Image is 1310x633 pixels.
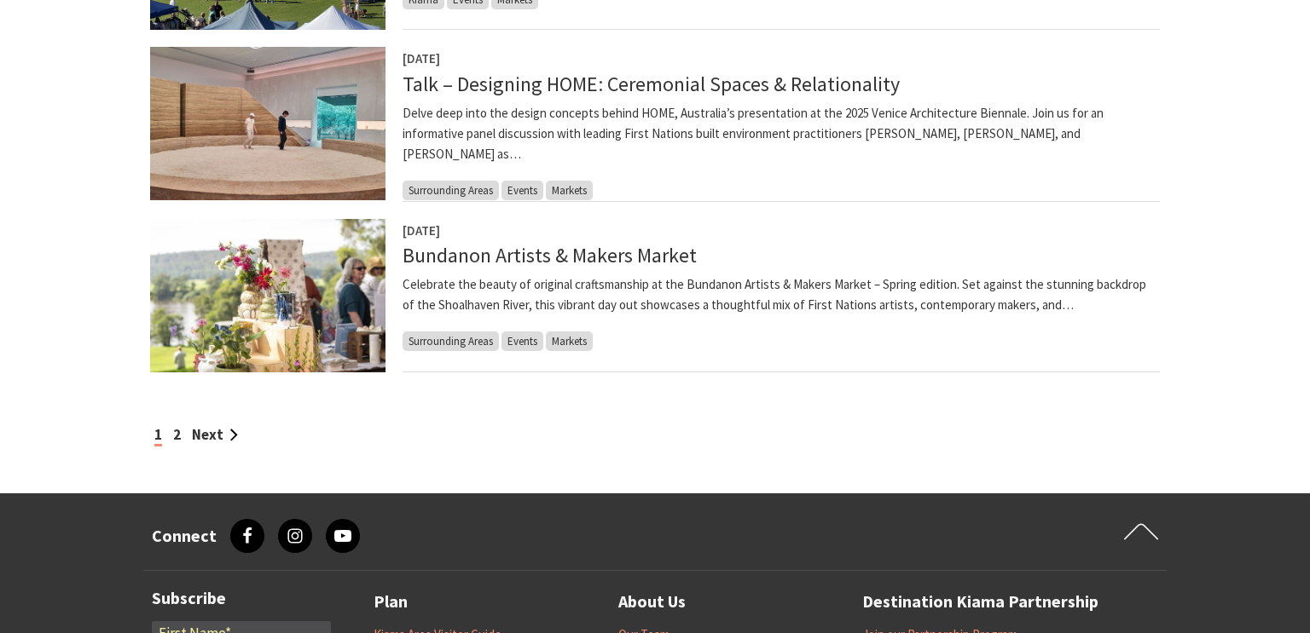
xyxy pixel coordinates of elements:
span: [DATE] [403,50,440,66]
h3: Subscribe [152,588,331,608]
img: Two visitors stand in the middle ofn a circular stone art installation with sand in the middle [150,47,385,200]
img: A seleciton of ceramic goods are placed on a table outdoor with river views behind [150,219,385,372]
span: Surrounding Areas [403,331,499,351]
p: Delve deep into the design concepts behind HOME, Australia’s presentation at the 2025 Venice Arch... [403,103,1160,164]
span: Markets [546,181,593,200]
h3: Connect [152,526,217,546]
span: Surrounding Areas [403,181,499,200]
span: Events [501,331,543,351]
a: 2 [173,425,181,444]
p: Celebrate the beauty of original craftsmanship at the Bundanon Artists & Makers Market – Spring e... [403,274,1160,315]
a: About Us [618,588,686,616]
span: 1 [154,425,162,446]
a: Talk – Designing HOME: Ceremonial Spaces & Relationality [403,71,900,97]
a: Next [192,425,238,444]
span: Events [501,181,543,200]
span: [DATE] [403,222,440,239]
a: Bundanon Artists & Makers Market [403,242,697,268]
a: Destination Kiama Partnership [862,588,1098,616]
a: Plan [374,588,408,616]
span: Markets [546,331,593,351]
